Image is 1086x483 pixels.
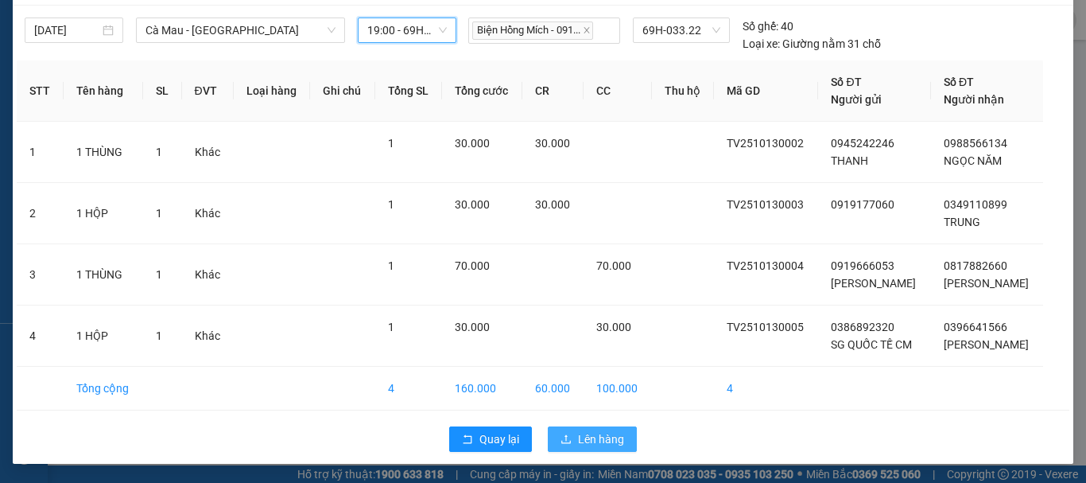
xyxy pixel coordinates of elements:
[462,434,473,446] span: rollback
[944,321,1007,333] span: 0396641566
[455,137,490,150] span: 30.000
[367,18,447,42] span: 19:00 - 69H-033.22
[388,259,394,272] span: 1
[944,154,1002,167] span: NGỌC NĂM
[64,306,143,367] td: 1 HỘP
[310,60,374,122] th: Ghi chú
[7,99,179,161] b: GỬI : Văn phòng [PERSON_NAME]
[944,216,980,228] span: TRUNG
[388,198,394,211] span: 1
[442,367,522,411] td: 160.000
[596,259,631,272] span: 70.000
[831,198,894,211] span: 0919177060
[944,137,1007,150] span: 0988566134
[727,321,804,333] span: TV2510130005
[743,18,793,35] div: 40
[34,21,99,39] input: 13/10/2025
[17,183,64,244] td: 2
[944,277,1029,290] span: [PERSON_NAME]
[714,367,818,411] td: 4
[91,10,225,30] b: [PERSON_NAME]
[831,154,868,167] span: THANH
[727,137,804,150] span: TV2510130002
[145,18,335,42] span: Cà Mau - Sài Gòn
[944,338,1029,351] span: [PERSON_NAME]
[944,198,1007,211] span: 0349110899
[455,198,490,211] span: 30.000
[727,259,804,272] span: TV2510130004
[143,60,182,122] th: SL
[17,122,64,183] td: 1
[831,76,861,88] span: Số ĐT
[584,367,651,411] td: 100.000
[375,367,442,411] td: 4
[479,430,519,448] span: Quay lại
[91,38,104,51] span: environment
[156,268,162,281] span: 1
[727,198,804,211] span: TV2510130003
[652,60,714,122] th: Thu hộ
[442,60,522,122] th: Tổng cước
[522,60,584,122] th: CR
[535,137,570,150] span: 30.000
[596,321,631,333] span: 30.000
[17,60,64,122] th: STT
[182,60,234,122] th: ĐVT
[560,434,572,446] span: upload
[375,60,442,122] th: Tổng SL
[17,306,64,367] td: 4
[743,35,780,53] span: Loại xe:
[535,198,570,211] span: 30.000
[831,259,894,272] span: 0919666053
[64,183,143,244] td: 1 HỘP
[944,259,1007,272] span: 0817882660
[743,18,778,35] span: Số ghế:
[64,60,143,122] th: Tên hàng
[17,244,64,306] td: 3
[64,244,143,306] td: 1 THÙNG
[7,35,303,55] li: 85 [PERSON_NAME]
[64,122,143,183] td: 1 THÙNG
[388,321,394,333] span: 1
[327,25,336,35] span: down
[182,122,234,183] td: Khác
[455,259,490,272] span: 70.000
[831,338,912,351] span: SG QUỐC TẾ CM
[156,207,162,220] span: 1
[831,321,894,333] span: 0386892320
[7,55,303,75] li: 02839.63.63.63
[91,58,104,71] span: phone
[156,329,162,342] span: 1
[944,93,1004,106] span: Người nhận
[156,146,162,158] span: 1
[522,367,584,411] td: 60.000
[743,35,881,53] div: Giường nằm 31 chỗ
[182,183,234,244] td: Khác
[388,137,394,150] span: 1
[234,60,311,122] th: Loại hàng
[472,21,593,40] span: Biện Hồng Mích - 091...
[831,93,882,106] span: Người gửi
[583,26,591,34] span: close
[182,244,234,306] td: Khác
[455,321,490,333] span: 30.000
[714,60,818,122] th: Mã GD
[944,76,974,88] span: Số ĐT
[584,60,651,122] th: CC
[831,137,894,150] span: 0945242246
[642,18,720,42] span: 69H-033.22
[831,277,916,290] span: [PERSON_NAME]
[449,427,532,452] button: rollbackQuay lại
[578,430,624,448] span: Lên hàng
[64,367,143,411] td: Tổng cộng
[548,427,637,452] button: uploadLên hàng
[182,306,234,367] td: Khác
